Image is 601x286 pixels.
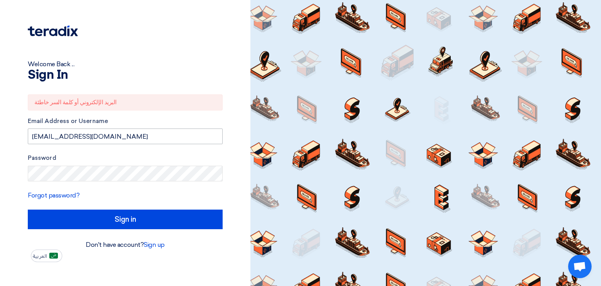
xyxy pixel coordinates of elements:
h1: Sign In [28,69,223,81]
img: ar-AR.png [49,253,58,259]
label: Email Address or Username [28,117,223,126]
a: Sign up [144,241,165,248]
span: العربية [33,253,47,259]
img: Teradix logo [28,25,78,36]
div: Welcome Back ... [28,60,223,69]
a: Forgot password? [28,192,79,199]
div: Open chat [568,255,592,278]
label: Password [28,154,223,163]
button: العربية [31,250,62,262]
div: Don't have account? [28,240,223,250]
div: البريد الإلكتروني أو كلمة السر خاطئة [28,94,223,110]
input: Sign in [28,210,223,229]
input: Enter your business email or username [28,129,223,144]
